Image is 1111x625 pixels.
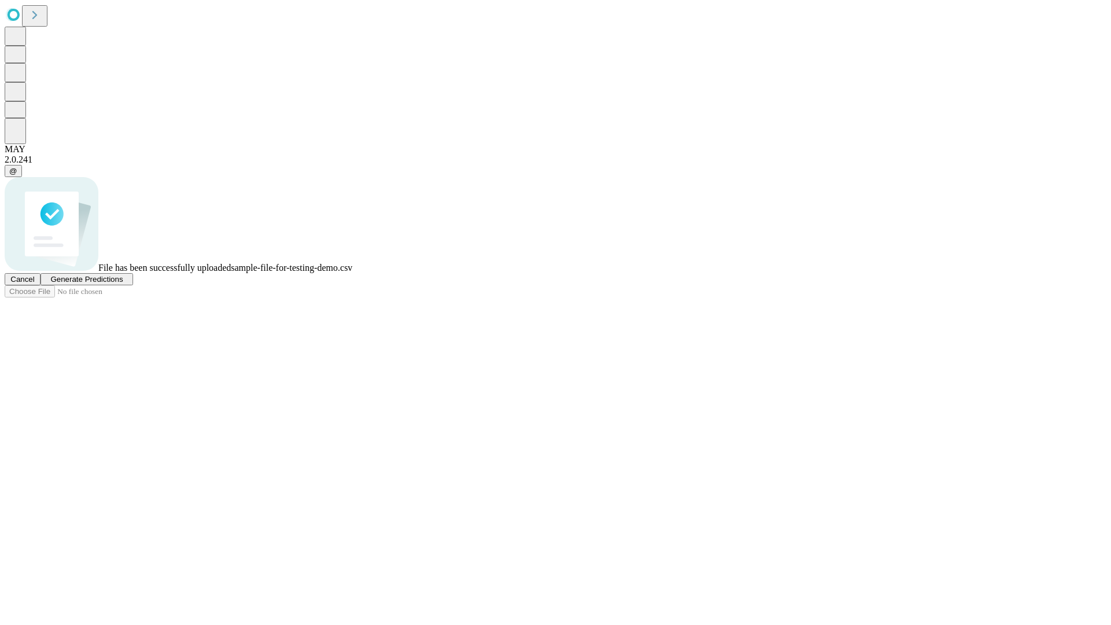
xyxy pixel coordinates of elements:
div: MAY [5,144,1106,155]
span: Generate Predictions [50,275,123,284]
button: Generate Predictions [41,273,133,285]
span: sample-file-for-testing-demo.csv [231,263,352,273]
span: File has been successfully uploaded [98,263,231,273]
button: Cancel [5,273,41,285]
span: @ [9,167,17,175]
span: Cancel [10,275,35,284]
button: @ [5,165,22,177]
div: 2.0.241 [5,155,1106,165]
